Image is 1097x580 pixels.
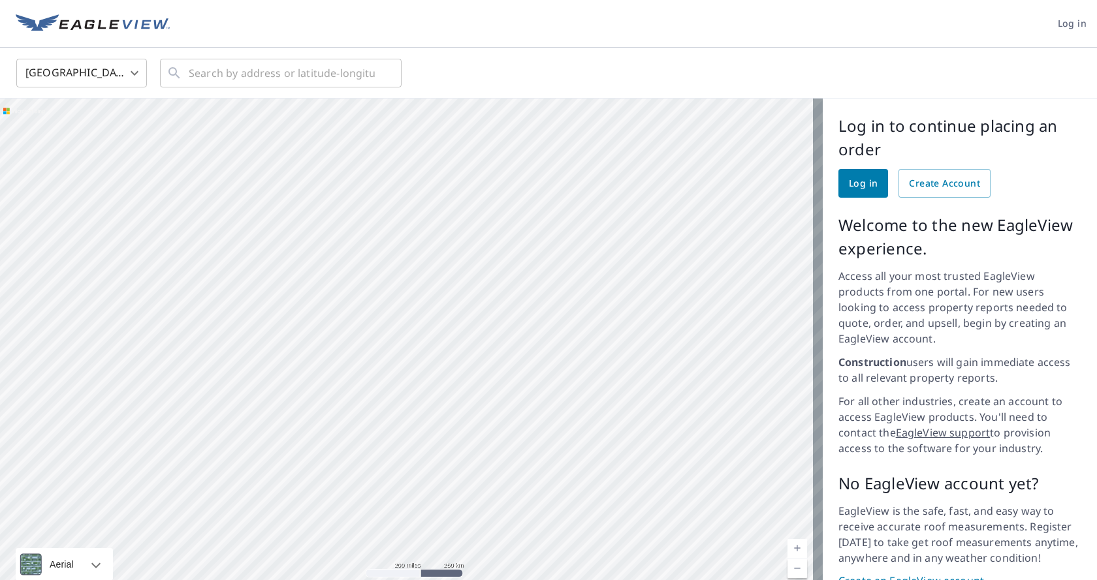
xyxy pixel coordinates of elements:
a: Log in [838,169,888,198]
p: For all other industries, create an account to access EagleView products. You'll need to contact ... [838,393,1081,456]
span: Log in [849,176,878,192]
input: Search by address or latitude-longitude [189,55,375,91]
a: Create Account [898,169,991,198]
strong: Construction [838,355,906,369]
p: No EagleView account yet? [838,472,1081,495]
span: Log in [1058,16,1087,32]
span: Create Account [909,176,980,192]
a: EagleView support [896,425,991,440]
p: Access all your most trusted EagleView products from one portal. For new users looking to access ... [838,268,1081,346]
a: Current Level 5, Zoom In [787,539,807,558]
p: Welcome to the new EagleView experience. [838,213,1081,260]
p: users will gain immediate access to all relevant property reports. [838,354,1081,386]
a: Current Level 5, Zoom Out [787,558,807,578]
div: [GEOGRAPHIC_DATA] [16,55,147,91]
img: EV Logo [16,14,170,34]
p: EagleView is the safe, fast, and easy way to receive accurate roof measurements. Register [DATE] ... [838,503,1081,566]
p: Log in to continue placing an order [838,114,1081,161]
